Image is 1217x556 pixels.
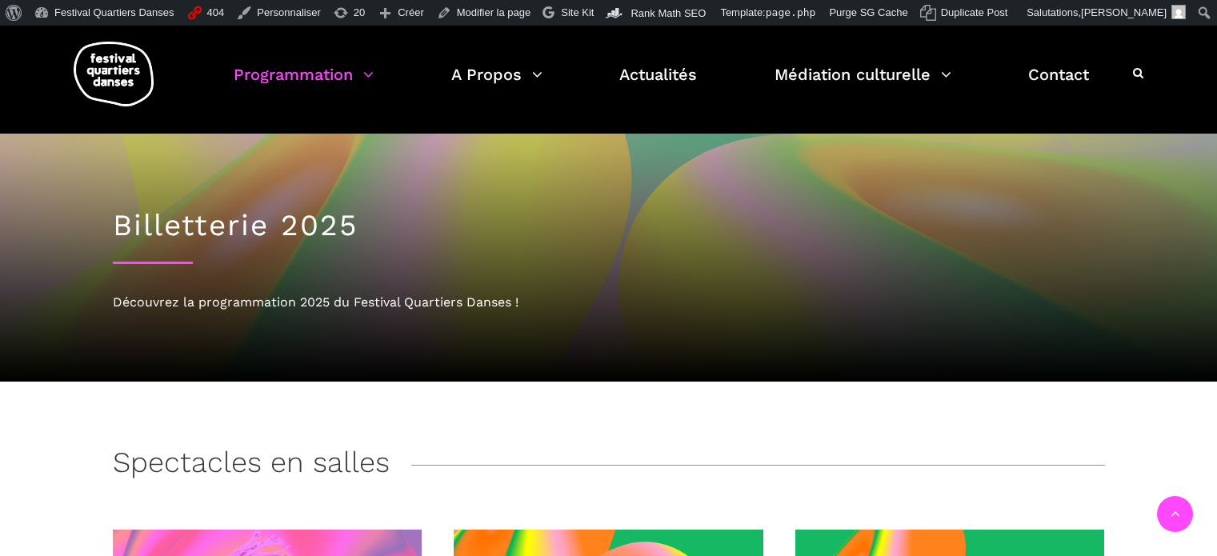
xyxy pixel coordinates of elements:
h1: Billetterie 2025 [113,208,1105,243]
a: Contact [1028,61,1089,108]
a: A Propos [451,61,542,108]
a: Actualités [619,61,697,108]
a: Médiation culturelle [775,61,951,108]
span: Rank Math SEO [631,7,706,19]
h3: Spectacles en salles [113,446,390,486]
img: logo-fqd-med [74,42,154,106]
span: [PERSON_NAME] [1081,6,1167,18]
a: Programmation [234,61,374,108]
span: Site Kit [561,6,594,18]
span: page.php [766,6,816,18]
div: Découvrez la programmation 2025 du Festival Quartiers Danses ! [113,292,1105,313]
